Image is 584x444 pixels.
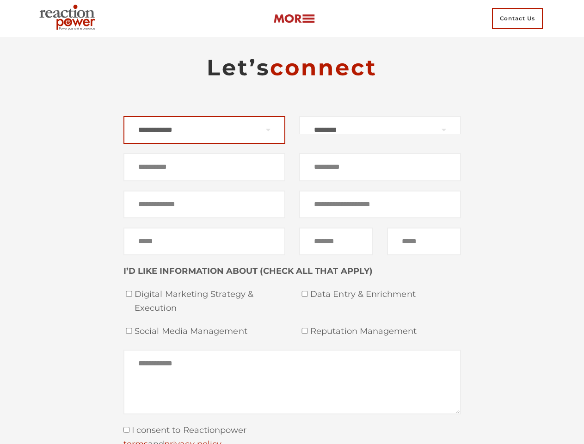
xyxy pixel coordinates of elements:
[270,54,377,81] span: connect
[310,347,461,361] span: Content Creation
[129,425,247,435] span: I consent to Reactionpower
[273,13,315,24] img: more-btn.png
[123,54,461,81] h2: Let’s
[135,288,285,315] span: Digital Marketing Strategy & Execution
[492,8,543,29] span: Contact Us
[135,347,285,361] span: Machine Learning
[310,325,461,339] span: Reputation Management
[135,325,285,339] span: Social Media Management
[36,2,103,35] img: Executive Branding | Personal Branding Agency
[310,288,461,302] span: Data Entry & Enrichment
[123,266,373,276] strong: I’D LIKE INFORMATION ABOUT (CHECK ALL THAT APPLY)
